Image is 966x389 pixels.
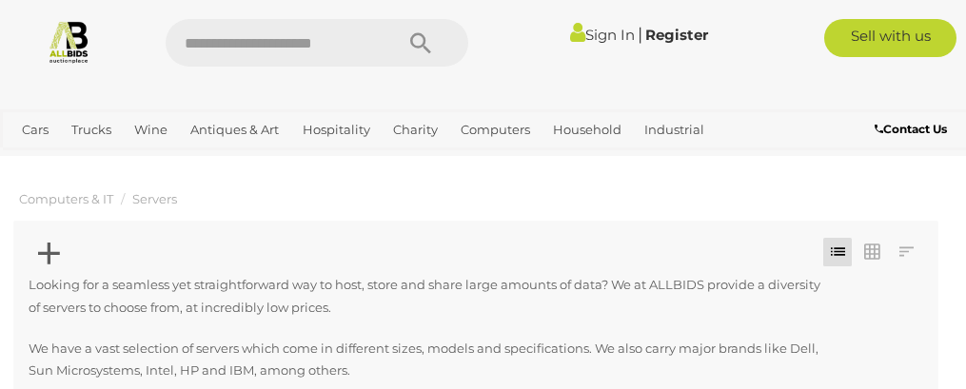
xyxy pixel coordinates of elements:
a: Wine [127,114,175,146]
a: Computers [453,114,538,146]
a: Sports [155,146,209,177]
a: Charity [385,114,445,146]
button: Search [373,19,468,67]
a: Jewellery [14,146,89,177]
a: Household [545,114,629,146]
a: Industrial [637,114,712,146]
a: Computers & IT [19,191,113,206]
p: Looking for a seamless yet straightforward way to host, store and share large amounts of data? We... [29,274,835,319]
a: Hospitality [295,114,378,146]
a: Trucks [64,114,119,146]
a: Register [645,26,708,44]
a: Sign In [570,26,635,44]
a: Sell with us [824,19,956,57]
a: Cars [14,114,56,146]
a: [GEOGRAPHIC_DATA] [217,146,367,177]
p: We have a vast selection of servers which come in different sizes, models and specifications. We ... [29,338,835,382]
img: Allbids.com.au [47,19,91,64]
span: | [638,24,642,45]
a: Contact Us [875,119,952,140]
a: Antiques & Art [183,114,286,146]
a: Office [96,146,148,177]
b: Contact Us [875,122,947,136]
a: Servers [132,191,177,206]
